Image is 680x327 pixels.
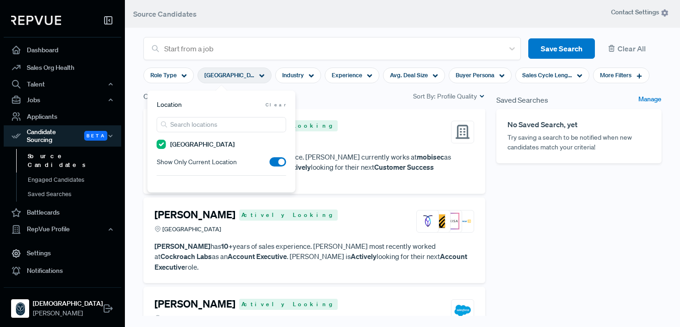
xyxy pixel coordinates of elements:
img: Nakisa [443,213,459,229]
span: Actively Looking [239,299,338,310]
a: Engaged Candidates [16,173,134,187]
img: BlackLine [431,213,448,229]
h4: [PERSON_NAME] [155,209,235,221]
strong: Account Executive [228,252,287,261]
span: Location [157,100,182,110]
strong: [DEMOGRAPHIC_DATA] [33,299,103,308]
strong: Actively [351,252,377,261]
span: Industry [282,71,304,80]
label: [GEOGRAPHIC_DATA] [170,140,235,149]
h4: [PERSON_NAME] [155,298,235,310]
button: Candidate Sourcing Beta [4,125,121,147]
span: [GEOGRAPHIC_DATA] [162,225,221,234]
span: More Filters [600,71,631,80]
button: RepVue Profile [4,222,121,237]
img: Salesforce [454,302,471,319]
a: Sales Org Health [4,59,121,76]
strong: 10+ [221,241,233,251]
p: has years of sales experience. [PERSON_NAME] most recently worked at as an . [PERSON_NAME] is loo... [155,241,474,272]
span: Role Type [150,71,177,80]
h6: No Saved Search, yet [507,120,650,129]
a: Battlecards [4,204,121,222]
span: [GEOGRAPHIC_DATA] [204,71,254,80]
span: Saved Searches [496,94,548,105]
a: Settings [4,245,121,262]
span: [PERSON_NAME] [33,308,103,318]
img: SAP Concur [454,213,471,229]
button: Save Search [528,38,595,59]
span: Beta [84,131,107,141]
span: Avg. Deal Size [390,71,428,80]
div: Sort By: [413,92,485,101]
span: Profile Quality [437,92,477,101]
a: Dashboard [4,41,121,59]
a: Manage [638,94,661,105]
img: Samsara [13,301,28,316]
input: Search locations [157,117,286,132]
strong: Actively [285,162,311,172]
strong: Account Executive [155,252,467,271]
div: Candidate Sourcing [4,125,121,147]
span: Buyer Persona [456,71,495,80]
p: has years of sales experience. [PERSON_NAME] currently works at as an . [PERSON_NAME] is looking ... [155,152,474,183]
img: RepVue [11,16,61,25]
span: Actively Looking [239,210,338,221]
span: Source Candidates [133,9,197,19]
p: Try saving a search to be notified when new candidates match your criteria! [507,133,650,152]
strong: Cockroach Labs [161,252,212,261]
strong: [PERSON_NAME] [155,241,210,251]
span: Sales Cycle Length [522,71,572,80]
button: Talent [4,76,121,92]
img: Cockroach Labs [420,213,436,229]
button: Jobs [4,92,121,108]
a: Source Candidates [16,149,134,173]
span: [GEOGRAPHIC_DATA] [162,314,221,323]
a: Samsara[DEMOGRAPHIC_DATA][PERSON_NAME] [4,287,121,322]
strong: mobisec [417,152,444,161]
span: Candidates [143,91,180,102]
a: Notifications [4,262,121,280]
span: Experience [332,71,362,80]
a: Saved Searches [16,187,134,202]
span: Clear [266,101,286,108]
button: Clear All [602,38,661,59]
span: Contact Settings [611,7,669,17]
span: Show Only Current Location [157,157,237,167]
a: Applicants [4,108,121,125]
